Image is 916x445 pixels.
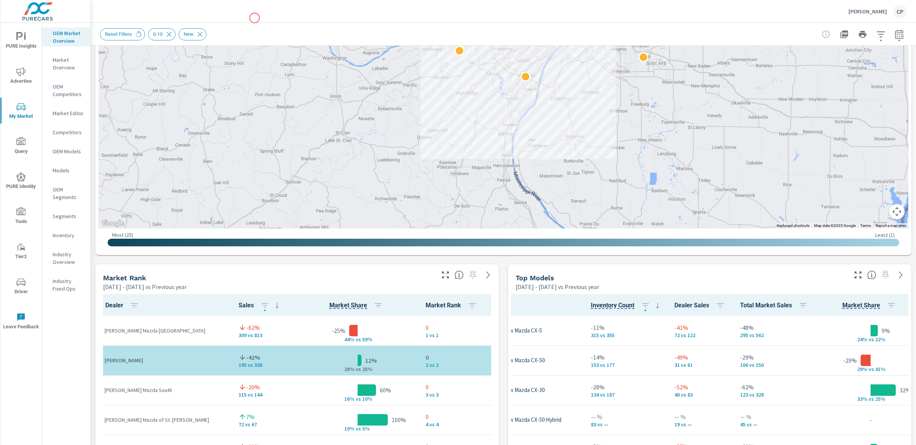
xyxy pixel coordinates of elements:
p: OEM Models [53,148,84,155]
span: Leave Feedback [3,313,39,331]
div: Industry Fixed Ops [42,275,90,294]
p: -62% [740,382,811,392]
div: Industry Overview [42,249,90,268]
p: [PERSON_NAME] [848,8,887,15]
span: Tier2 [3,243,39,261]
p: Industry Overview [53,251,84,266]
p: -52% [674,382,728,392]
button: Make Fullscreen [439,269,452,281]
img: Google [100,218,126,228]
p: [DATE] - [DATE] vs Previous year [516,282,599,291]
p: Inventory [53,231,84,239]
p: New Mazda CX-5 [502,327,542,334]
p: — % [740,412,811,421]
p: [DATE] - [DATE] vs Previous year [103,282,187,291]
p: 16% v [339,395,358,402]
a: Open this area in Google Maps (opens a new window) [100,218,126,228]
p: -41% [674,323,728,332]
p: 0 [426,353,490,362]
p: Most ( 25 ) [112,231,133,238]
p: 123 vs 328 [740,392,811,398]
button: Select Date Range [892,27,907,42]
span: Dealer Sales [674,301,728,310]
p: Models [53,167,84,174]
p: 72 vs 122 [674,332,728,338]
p: New Mazda CX-30 [502,387,545,394]
div: Reset Filters [100,28,145,40]
div: OEM Market Overview [42,27,90,47]
p: Competitors [53,129,84,136]
p: 12% [365,356,377,365]
p: 134 vs 187 [591,392,662,398]
p: Segments [53,212,84,220]
p: OEM Segments [53,186,84,201]
p: — % [674,412,728,421]
div: New [179,28,206,40]
p: 28% v [339,366,358,373]
button: Make Fullscreen [852,269,864,281]
p: -20% [246,382,260,392]
p: 9% [882,326,890,335]
span: My Market [3,102,39,121]
span: Advertise [3,67,39,86]
p: 44% v [339,336,358,343]
p: 195 vs 338 [239,362,290,368]
div: nav menu [0,23,42,339]
p: 0 [426,323,490,332]
p: 309 vs 813 [239,332,290,338]
span: Select a preset date range to save this widget [467,269,479,281]
p: New Mazda CX-50 Hybrid [502,416,561,423]
p: -29% [740,353,811,362]
p: -29% [843,356,857,365]
span: PURE Insights [3,32,39,51]
button: Keyboard shortcuts [777,223,810,228]
span: Market Share [842,301,899,310]
p: 32% [900,386,911,395]
p: 153 vs 177 [591,362,662,368]
p: 29% v [851,366,871,373]
span: Inventory Count [591,301,662,310]
p: 7% [246,412,255,421]
p: 106 vs 150 [740,362,811,368]
p: s 25% [871,395,890,402]
p: 72 vs 67 [239,421,290,427]
span: Query [3,137,39,156]
p: — % [591,412,662,421]
span: Driver [3,278,39,296]
div: Inventory [42,230,90,241]
span: New [179,31,198,37]
span: Select a preset date range to save this widget [879,269,892,281]
span: Market Share [842,301,880,310]
span: The number of vehicles currently in dealer inventory. This does not include shared inventory, nor... [591,301,634,310]
a: See more details in report [482,269,494,281]
p: 0 [426,382,490,392]
p: [PERSON_NAME] Mazda of St. [PERSON_NAME] [105,416,226,424]
p: New Mazda CX-50 [502,357,545,364]
p: 115 vs 144 [239,392,290,398]
p: 83 vs — [591,421,662,427]
p: -42% [246,353,260,362]
div: OEM Competitors [42,81,90,100]
p: s 10% [358,395,377,402]
p: 24% v [851,336,871,343]
p: s 41% [871,366,890,373]
div: Market Editor [42,108,90,119]
a: Report a map error [876,223,906,228]
span: Map data ©2025 Google [814,223,856,228]
span: PURE Identity [3,172,39,191]
span: Market Share [329,301,386,310]
div: 0-10 [148,28,176,40]
div: Competitors [42,127,90,138]
p: Market Overview [53,56,84,71]
div: Segments [42,210,90,222]
p: 4 vs 4 [426,421,490,427]
p: 315 vs 355 [591,332,662,338]
span: Dealer [105,301,142,310]
p: Least ( 1 ) [875,231,895,238]
span: Total Market Sales [740,301,811,310]
p: -48% [740,323,811,332]
p: 0 [426,412,490,421]
p: 19 vs — [674,421,728,427]
p: 1 vs 1 [426,332,490,338]
p: 100% [392,415,406,424]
